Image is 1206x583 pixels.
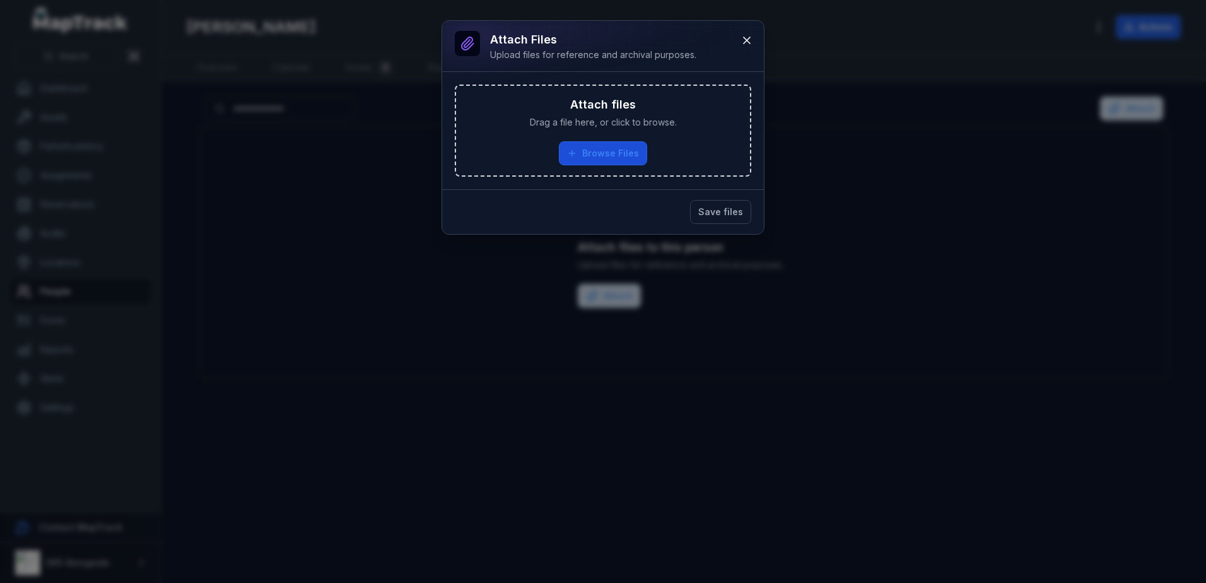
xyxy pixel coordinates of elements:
h3: Attach Files [490,31,696,49]
div: Upload files for reference and archival purposes. [490,49,696,61]
h3: Attach files [570,96,636,114]
span: Drag a file here, or click to browse. [530,116,677,129]
button: Browse Files [559,141,647,165]
button: Save files [690,200,751,224]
